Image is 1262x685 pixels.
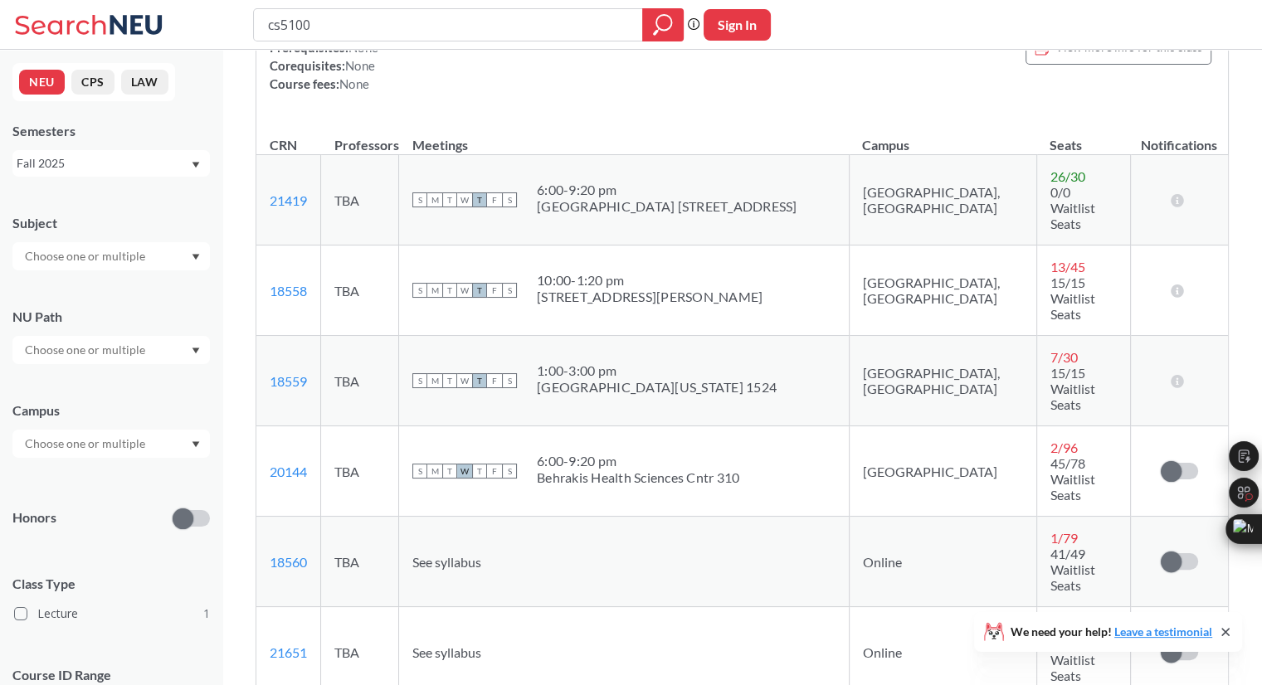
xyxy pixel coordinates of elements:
div: Subject [12,214,210,232]
span: None [345,58,375,73]
label: Lecture [14,603,210,624]
span: See syllabus [412,644,481,660]
span: W [457,373,472,388]
button: Sign In [704,9,771,41]
div: 1:00 - 3:00 pm [537,362,777,379]
span: W [457,464,472,479]
input: Choose one or multiple [17,246,156,266]
span: M [427,283,442,298]
span: S [412,464,427,479]
div: 6:00 - 9:20 pm [537,182,797,198]
svg: magnifying glass [653,13,673,36]
div: Dropdown arrow [12,430,210,458]
span: 2 / 96 [1050,440,1078,455]
td: [GEOGRAPHIC_DATA], [GEOGRAPHIC_DATA] [849,155,1036,245]
span: F [487,283,502,298]
span: 15/15 Waitlist Seats [1050,274,1095,322]
span: 45/78 Waitlist Seats [1050,455,1095,503]
td: [GEOGRAPHIC_DATA] [849,426,1036,517]
span: S [502,464,517,479]
div: 6:00 - 9:20 pm [537,453,739,469]
button: CPS [71,70,115,95]
span: F [487,464,502,479]
span: 26 / 30 [1050,168,1085,184]
span: S [502,192,517,207]
svg: Dropdown arrow [192,162,200,168]
span: S [412,283,427,298]
div: [GEOGRAPHIC_DATA][US_STATE] 1524 [537,379,777,396]
span: S [502,373,517,388]
span: F [487,373,502,388]
svg: Dropdown arrow [192,347,200,354]
div: Fall 2025 [17,154,190,172]
td: [GEOGRAPHIC_DATA], [GEOGRAPHIC_DATA] [849,336,1036,426]
span: 15/15 Waitlist Seats [1050,365,1095,412]
th: Meetings [399,119,850,155]
span: 41/49 Waitlist Seats [1050,546,1095,593]
span: S [412,373,427,388]
td: TBA [321,426,399,517]
button: NEU [19,70,65,95]
span: Class Type [12,575,210,593]
div: Behrakis Health Sciences Cntr 310 [537,469,739,486]
span: 7 / 30 [1050,349,1078,365]
a: Leave a testimonial [1114,624,1212,639]
th: Campus [849,119,1036,155]
span: We need your help! [1011,626,1212,638]
span: S [502,283,517,298]
th: Seats [1036,119,1130,155]
span: T [442,373,457,388]
div: NUPaths: Prerequisites: Corequisites: Course fees: [270,20,552,93]
input: Class, professor, course number, "phrase" [266,11,631,39]
a: 18560 [270,554,307,570]
th: Notifications [1130,119,1227,155]
div: magnifying glass [642,8,684,41]
p: Honors [12,508,56,527]
span: F [487,192,502,207]
span: W [457,283,472,298]
span: None [339,76,369,91]
input: Choose one or multiple [17,434,156,454]
span: T [472,192,487,207]
div: Campus [12,401,210,420]
span: S [412,192,427,207]
span: T [472,373,487,388]
td: TBA [321,245,399,336]
div: [GEOGRAPHIC_DATA] [STREET_ADDRESS] [537,198,797,215]
a: 21419 [270,192,307,208]
span: M [427,464,442,479]
th: Professors [321,119,399,155]
span: T [472,464,487,479]
td: TBA [321,517,399,607]
a: 18558 [270,283,307,299]
span: W [457,192,472,207]
svg: Dropdown arrow [192,441,200,448]
span: T [442,192,457,207]
span: M [427,192,442,207]
div: 10:00 - 1:20 pm [537,272,763,289]
div: Semesters [12,122,210,140]
svg: Dropdown arrow [192,254,200,260]
span: See syllabus [412,554,481,570]
div: [STREET_ADDRESS][PERSON_NAME] [537,289,763,305]
span: T [442,283,457,298]
p: Course ID Range [12,666,210,685]
td: Online [849,517,1036,607]
td: [GEOGRAPHIC_DATA], [GEOGRAPHIC_DATA] [849,245,1036,336]
a: 20144 [270,464,307,479]
input: Choose one or multiple [17,340,156,360]
span: 38/40 Waitlist Seats [1050,636,1095,683]
div: Dropdown arrow [12,242,210,270]
span: 0/0 Waitlist Seats [1050,184,1095,231]
div: Dropdown arrow [12,336,210,364]
div: CRN [270,136,297,154]
a: 21651 [270,644,307,660]
span: 13 / 45 [1050,259,1085,274]
span: T [442,464,457,479]
span: M [427,373,442,388]
div: NU Path [12,308,210,326]
span: 1 / 79 [1050,530,1078,546]
span: T [472,283,487,298]
button: LAW [121,70,168,95]
div: Fall 2025Dropdown arrow [12,150,210,177]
